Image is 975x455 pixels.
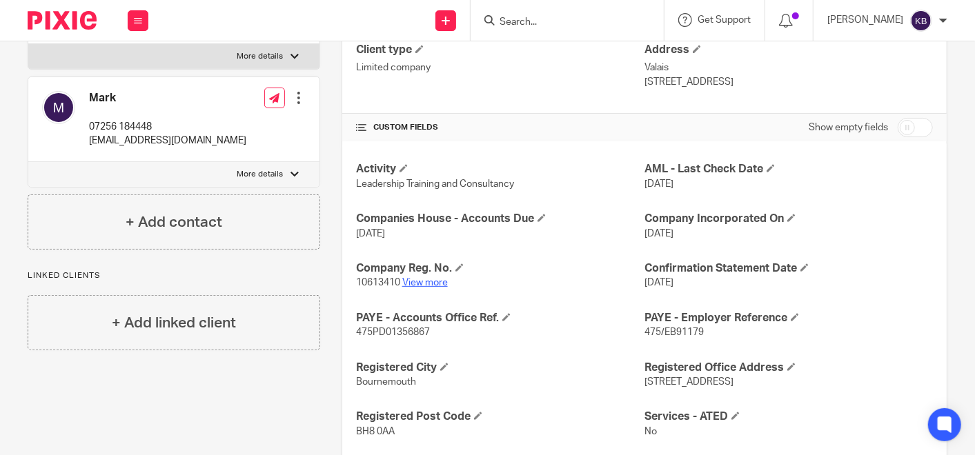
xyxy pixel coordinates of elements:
[644,179,673,189] span: [DATE]
[644,229,673,239] span: [DATE]
[356,43,644,57] h4: Client type
[644,311,933,325] h4: PAYE - Employer Reference
[644,327,704,337] span: 475/EB91179
[910,10,932,32] img: svg%3E
[89,120,246,134] p: 07256 184448
[356,229,385,239] span: [DATE]
[644,261,933,276] h4: Confirmation Statement Date
[89,134,246,148] p: [EMAIL_ADDRESS][DOMAIN_NAME]
[112,312,236,334] h4: + Add linked client
[402,278,448,287] a: View more
[356,212,644,226] h4: Companies House - Accounts Due
[356,361,644,375] h4: Registered City
[237,51,284,62] p: More details
[644,377,733,387] span: [STREET_ADDRESS]
[89,91,246,105] h4: Mark
[28,11,97,30] img: Pixie
[827,13,903,27] p: [PERSON_NAME]
[42,91,75,124] img: svg%3E
[644,43,933,57] h4: Address
[644,361,933,375] h4: Registered Office Address
[356,427,395,436] span: BH8 0AA
[356,261,644,276] h4: Company Reg. No.
[644,410,933,424] h4: Services - ATED
[644,61,933,74] p: Valais
[356,122,644,133] h4: CUSTOM FIELDS
[356,61,644,74] p: Limited company
[356,179,514,189] span: Leadership Training and Consultancy
[356,377,416,387] span: Bournemouth
[644,278,673,287] span: [DATE]
[644,427,657,436] span: No
[356,327,430,337] span: 475PD01356867
[356,410,644,424] h4: Registered Post Code
[126,212,222,233] h4: + Add contact
[237,169,284,180] p: More details
[356,311,644,325] h4: PAYE - Accounts Office Ref.
[809,121,888,134] label: Show empty fields
[28,270,320,281] p: Linked clients
[498,17,622,29] input: Search
[644,162,933,176] h4: AML - Last Check Date
[356,162,644,176] h4: Activity
[644,75,933,89] p: [STREET_ADDRESS]
[644,212,933,226] h4: Company Incorporated On
[356,278,400,287] span: 10613410
[698,15,751,25] span: Get Support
